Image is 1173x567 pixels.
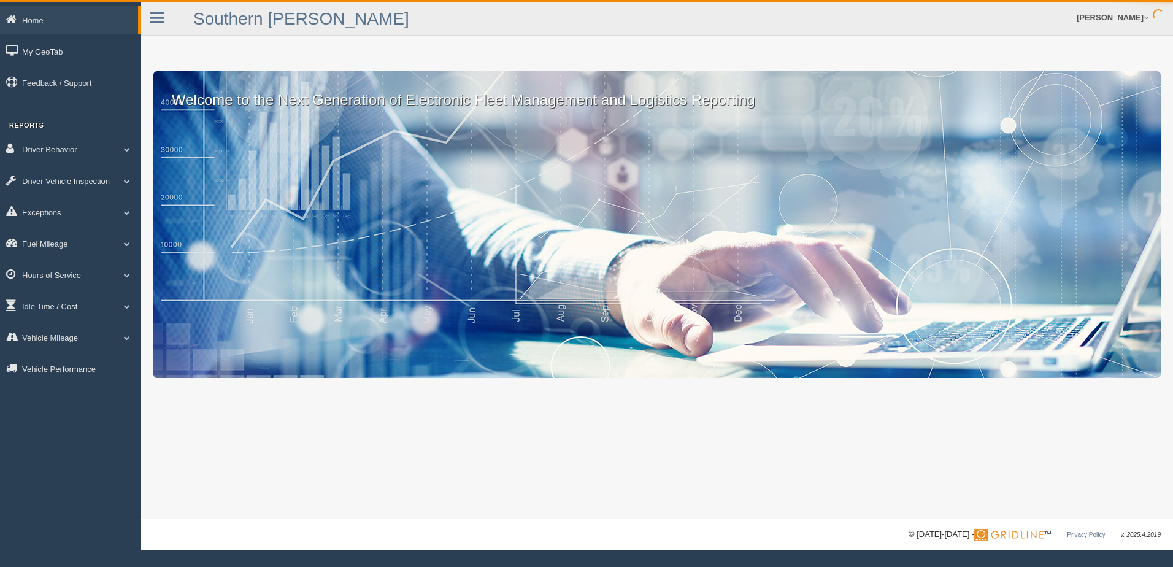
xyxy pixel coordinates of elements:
div: © [DATE]-[DATE] - ™ [909,528,1161,541]
a: Privacy Policy [1067,531,1105,538]
a: Southern [PERSON_NAME] [193,9,409,28]
span: v. 2025.4.2019 [1121,531,1161,538]
img: Gridline [974,529,1044,541]
p: Welcome to the Next Generation of Electronic Fleet Management and Logistics Reporting [153,71,1161,110]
